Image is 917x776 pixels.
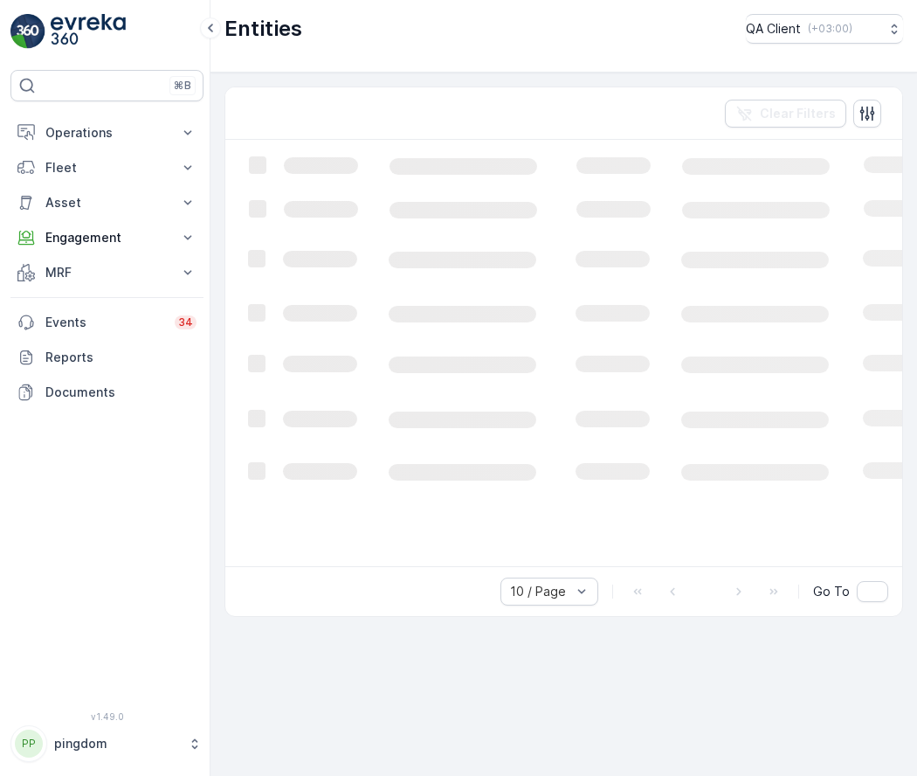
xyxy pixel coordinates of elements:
span: v 1.49.0 [10,711,203,722]
div: PP [15,730,43,758]
p: 34 [178,315,193,329]
p: QA Client [746,20,801,38]
a: Documents [10,375,203,410]
button: Asset [10,185,203,220]
p: Events [45,314,164,331]
button: Engagement [10,220,203,255]
button: Clear Filters [725,100,846,128]
button: Fleet [10,150,203,185]
p: ⌘B [174,79,191,93]
p: Fleet [45,159,169,177]
p: Reports [45,349,196,366]
p: Asset [45,194,169,211]
p: pingdom [54,735,179,752]
span: Go To [813,583,850,600]
p: Engagement [45,229,169,246]
p: Entities [224,15,302,43]
p: MRF [45,264,169,281]
a: Events34 [10,305,203,340]
img: logo_light-DOdMpM7g.png [51,14,126,49]
button: MRF [10,255,203,290]
p: Operations [45,124,169,142]
button: PPpingdom [10,725,203,762]
a: Reports [10,340,203,375]
button: Operations [10,115,203,150]
p: Clear Filters [760,105,836,122]
p: ( +03:00 ) [808,22,852,36]
img: logo [10,14,45,49]
button: QA Client(+03:00) [746,14,903,44]
p: Documents [45,384,196,401]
